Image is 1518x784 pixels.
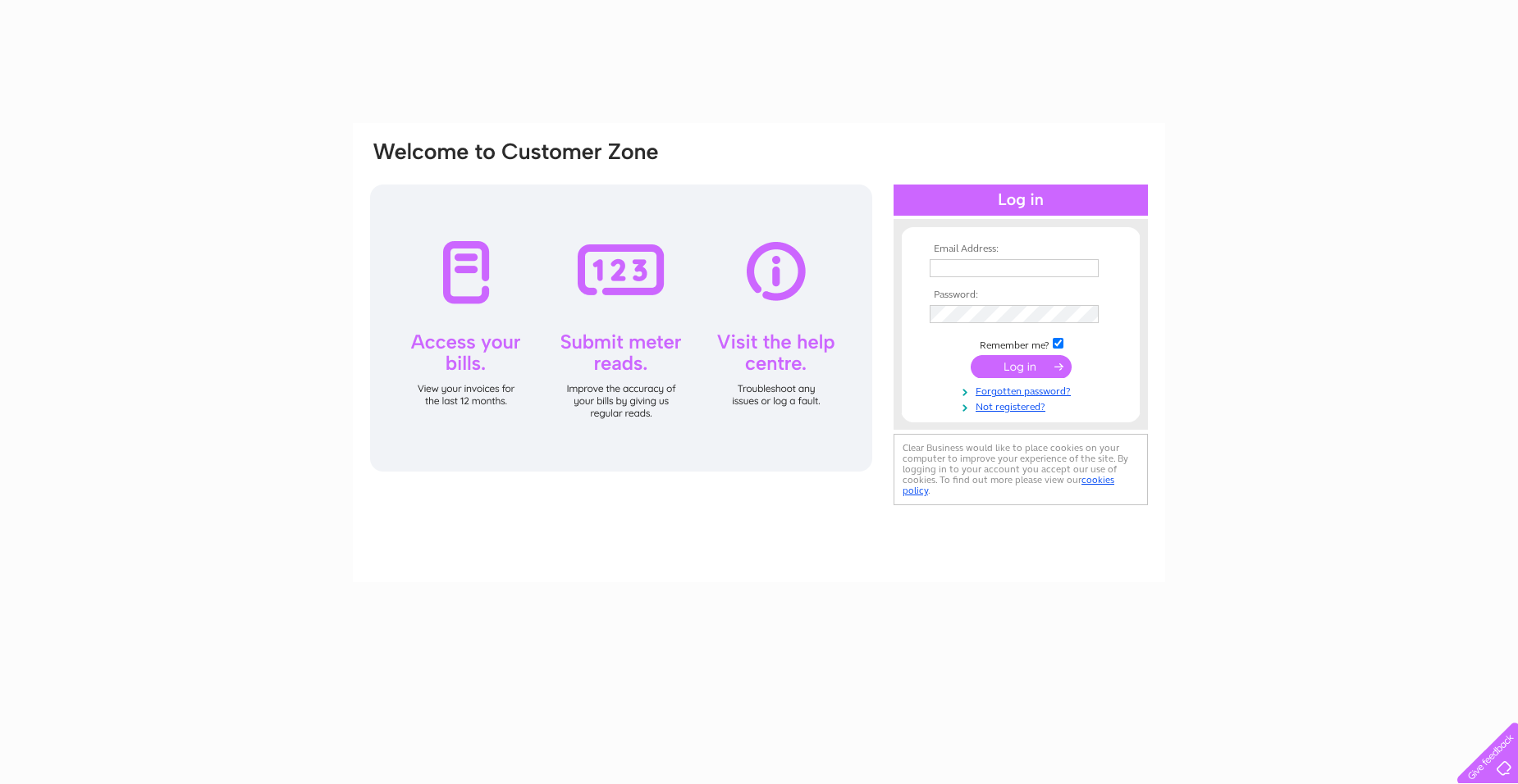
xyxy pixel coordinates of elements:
[894,434,1148,505] div: Clear Business would like to place cookies on your computer to improve your experience of the sit...
[903,474,1114,496] a: cookies policy
[926,289,1116,301] th: Password:
[930,398,1116,413] a: Not registered?
[926,335,1116,352] td: Remember me?
[926,244,1116,255] th: Email Address:
[930,382,1116,398] a: Forgotten password?
[971,355,1072,378] input: Submit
